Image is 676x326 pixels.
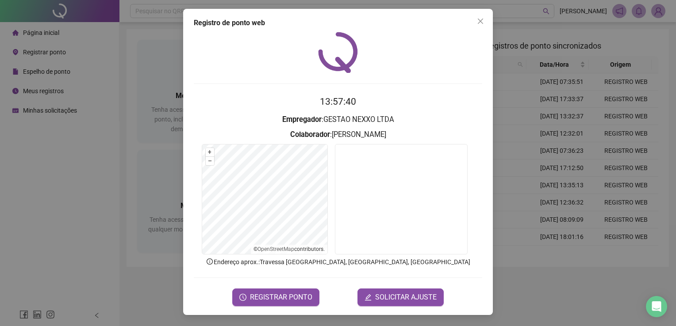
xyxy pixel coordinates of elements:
[318,32,358,73] img: QRPoint
[194,129,482,140] h3: : [PERSON_NAME]
[206,157,214,165] button: –
[239,294,246,301] span: clock-circle
[206,258,214,265] span: info-circle
[253,246,325,252] li: © contributors.
[646,296,667,317] div: Open Intercom Messenger
[365,294,372,301] span: edit
[257,246,294,252] a: OpenStreetMap
[282,115,322,124] strong: Empregador
[477,18,484,25] span: close
[375,292,437,303] span: SOLICITAR AJUSTE
[357,288,444,306] button: editSOLICITAR AJUSTE
[194,257,482,267] p: Endereço aprox. : Travessa [GEOGRAPHIC_DATA], [GEOGRAPHIC_DATA], [GEOGRAPHIC_DATA]
[320,96,356,107] time: 13:57:40
[232,288,319,306] button: REGISTRAR PONTO
[250,292,312,303] span: REGISTRAR PONTO
[473,14,488,28] button: Close
[206,148,214,156] button: +
[290,130,330,139] strong: Colaborador
[194,114,482,125] h3: : GESTAO NEXXO LTDA
[194,18,482,28] div: Registro de ponto web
